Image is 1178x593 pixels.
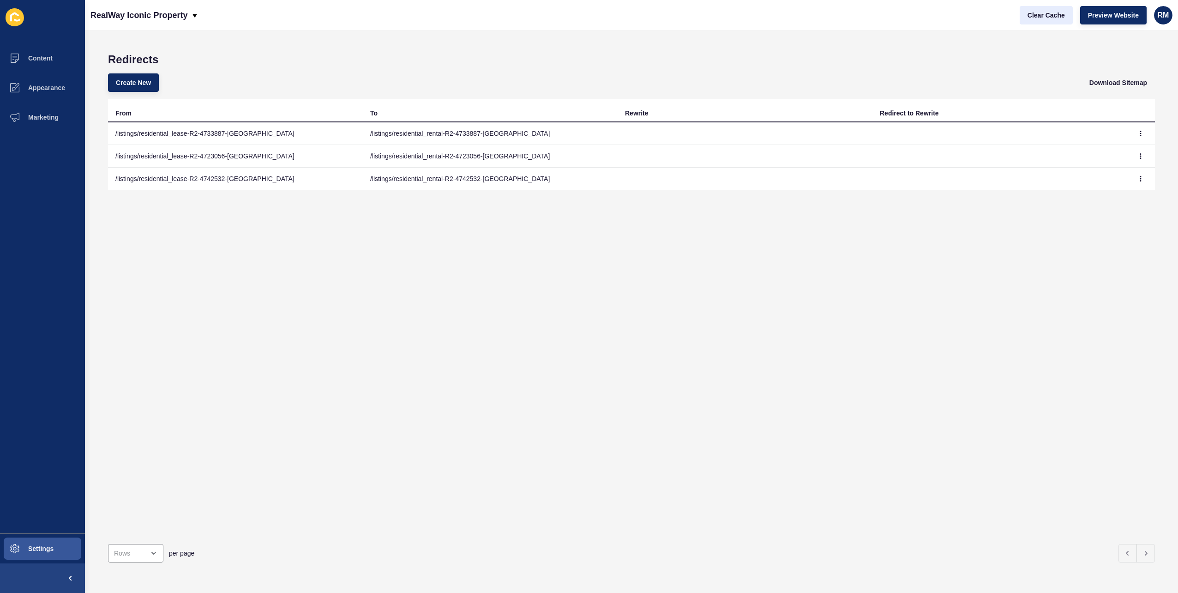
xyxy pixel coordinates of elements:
[108,168,363,190] td: /listings/residential_lease-R2-4742532-[GEOGRAPHIC_DATA]
[116,78,151,87] span: Create New
[108,122,363,145] td: /listings/residential_lease-R2-4733887-[GEOGRAPHIC_DATA]
[1088,11,1139,20] span: Preview Website
[880,109,939,118] div: Redirect to Rewrite
[1158,11,1169,20] span: RM
[108,53,1155,66] h1: Redirects
[115,109,132,118] div: From
[1082,73,1155,92] button: Download Sitemap
[1080,6,1147,24] button: Preview Website
[108,73,159,92] button: Create New
[363,122,618,145] td: /listings/residential_rental-R2-4733887-[GEOGRAPHIC_DATA]
[1020,6,1073,24] button: Clear Cache
[108,145,363,168] td: /listings/residential_lease-R2-4723056-[GEOGRAPHIC_DATA]
[363,168,618,190] td: /listings/residential_rental-R2-4742532-[GEOGRAPHIC_DATA]
[370,109,378,118] div: To
[625,109,649,118] div: Rewrite
[363,145,618,168] td: /listings/residential_rental-R2-4723056-[GEOGRAPHIC_DATA]
[1089,78,1147,87] span: Download Sitemap
[108,544,163,563] div: open menu
[90,4,187,27] p: RealWay Iconic Property
[169,549,194,558] span: per page
[1028,11,1065,20] span: Clear Cache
